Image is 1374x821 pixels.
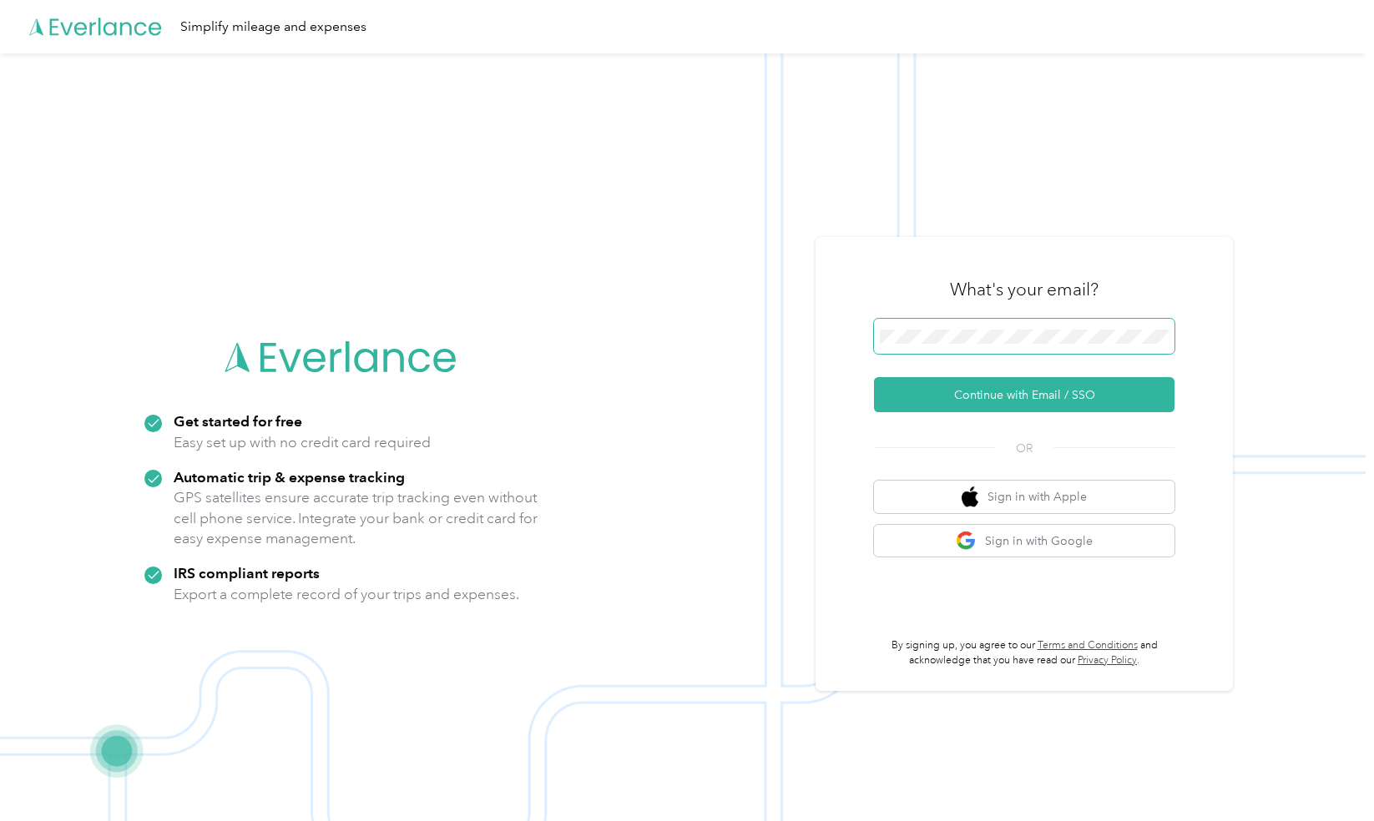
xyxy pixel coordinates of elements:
p: GPS satellites ensure accurate trip tracking even without cell phone service. Integrate your bank... [174,487,538,549]
strong: Automatic trip & expense tracking [174,468,405,486]
p: Easy set up with no credit card required [174,432,431,453]
a: Privacy Policy [1078,654,1137,667]
button: apple logoSign in with Apple [874,481,1174,513]
button: google logoSign in with Google [874,525,1174,557]
strong: Get started for free [174,412,302,430]
p: Export a complete record of your trips and expenses. [174,584,519,605]
div: Simplify mileage and expenses [180,17,366,38]
a: Terms and Conditions [1038,639,1138,652]
img: google logo [956,531,977,552]
p: By signing up, you agree to our and acknowledge that you have read our . [874,638,1174,667]
button: Continue with Email / SSO [874,377,1174,412]
h3: What's your email? [950,278,1099,301]
strong: IRS compliant reports [174,564,320,582]
span: OR [995,440,1053,457]
img: apple logo [962,486,978,507]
